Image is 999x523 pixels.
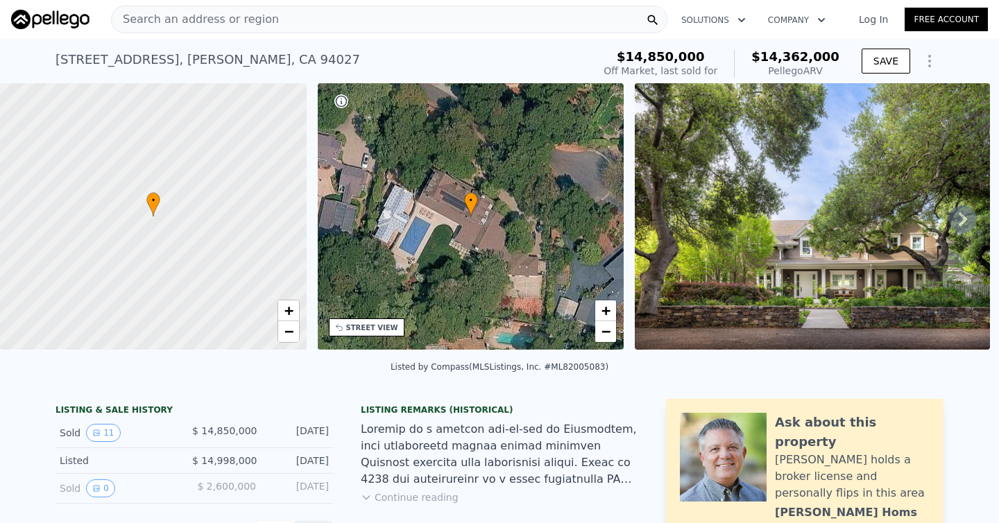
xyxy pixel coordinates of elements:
span: $ 2,600,000 [197,481,256,492]
a: Log In [842,12,905,26]
span: • [146,194,160,207]
span: + [601,302,610,319]
span: • [464,194,478,207]
button: View historical data [86,479,115,497]
div: [DATE] [268,424,330,442]
button: Continue reading [361,490,459,504]
button: Company [757,8,837,33]
span: $ 14,998,000 [192,455,257,466]
button: View historical data [86,424,120,442]
img: Pellego [11,10,89,29]
button: SAVE [862,49,910,74]
div: • [464,192,478,216]
span: + [284,302,293,319]
span: $ 14,850,000 [192,425,257,436]
div: [PERSON_NAME] holds a broker license and personally flips in this area [775,452,930,501]
div: Off Market, last sold for [604,64,717,78]
span: $14,850,000 [617,49,704,64]
div: STREET VIEW [346,323,398,333]
button: Show Options [916,47,943,75]
a: Zoom out [278,321,299,342]
button: Solutions [670,8,757,33]
span: − [601,323,610,340]
div: Sold [60,424,181,442]
a: Zoom in [278,300,299,321]
div: Loremip do s ametcon adi-el-sed do Eiusmodtem, inci utlaboreetd magnaa enimad minimven Quisnost e... [361,421,638,488]
div: Sold [60,479,183,497]
div: [STREET_ADDRESS] , [PERSON_NAME] , CA 94027 [55,50,360,69]
span: Search an address or region [112,11,279,28]
div: Listed [60,454,181,468]
span: − [284,323,293,340]
a: Zoom in [595,300,616,321]
div: Ask about this property [775,413,930,452]
div: [DATE] [267,479,329,497]
div: LISTING & SALE HISTORY [55,404,333,418]
div: Pellego ARV [751,64,839,78]
a: Free Account [905,8,988,31]
div: [PERSON_NAME] Homs [775,504,917,521]
a: Zoom out [595,321,616,342]
img: Sale: 165573508 Parcel: 31888017 [635,83,990,350]
div: Listing Remarks (Historical) [361,404,638,415]
span: $14,362,000 [751,49,839,64]
div: • [146,192,160,216]
div: [DATE] [268,454,330,468]
div: Listed by Compass (MLSListings, Inc. #ML82005083) [391,362,608,372]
